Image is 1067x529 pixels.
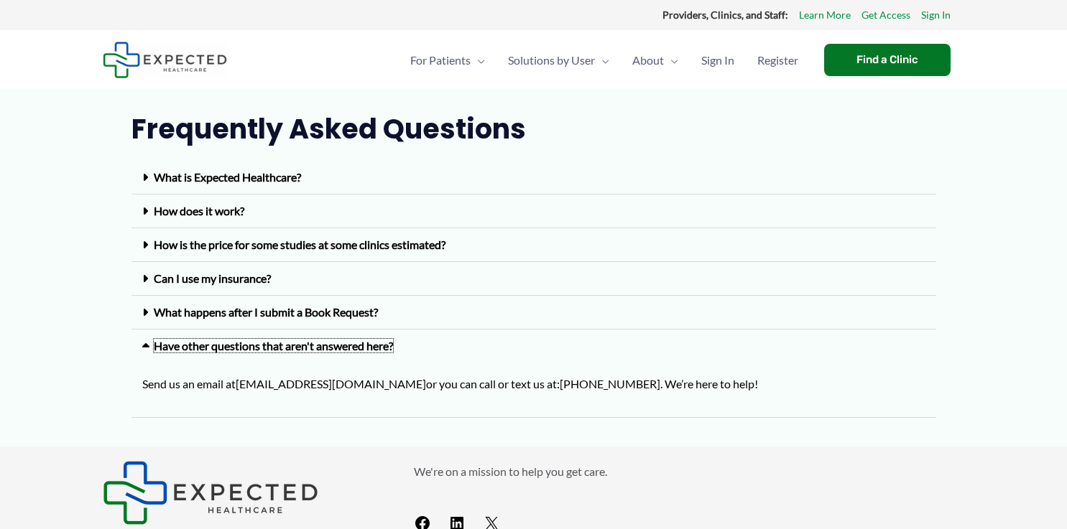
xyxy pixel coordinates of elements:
p: We're on a mission to help you get care. [414,461,965,482]
a: How is the price for some studies at some clinics estimated? [154,238,445,251]
a: Have other questions that aren't answered here? [154,339,393,352]
a: Learn More [799,6,851,24]
a: AboutMenu Toggle [621,35,690,85]
strong: Providers, Clinics, and Staff: [662,9,788,21]
img: Expected Healthcare Logo - side, dark font, small [103,42,227,78]
div: Have other questions that aren't answered here? [131,329,936,362]
span: Sign In [701,35,734,85]
span: For Patients [410,35,471,85]
a: Sign In [690,35,746,85]
div: Can I use my insurance? [131,262,936,296]
img: Expected Healthcare Logo - side, dark font, small [103,461,318,525]
span: [PHONE_NUMBER]‬‬. We’re here to help! [560,377,758,390]
span: Menu Toggle [595,35,609,85]
a: Get Access [862,6,910,24]
span: About [632,35,664,85]
a: Register [746,35,810,85]
a: Solutions by UserMenu Toggle [496,35,621,85]
a: How does it work? [154,204,244,217]
div: Have other questions that aren't answered here? [131,362,936,418]
a: For PatientsMenu Toggle [399,35,496,85]
aside: Footer Widget 1 [103,461,378,525]
a: What is Expected Healthcare? [154,170,301,184]
h2: Frequently Asked Questions [131,111,936,146]
a: Find a Clinic [824,44,951,76]
p: Send us an email at [EMAIL_ADDRESS][DOMAIN_NAME] or you can call or text us at: [142,373,925,395]
span: Menu Toggle [664,35,678,85]
div: How does it work? [131,195,936,228]
div: What is Expected Healthcare? [131,161,936,195]
a: Can I use my insurance? [154,271,271,285]
span: Solutions by User [508,35,595,85]
span: Menu Toggle [471,35,485,85]
a: Sign In [921,6,951,24]
a: What happens after I submit a Book Request? [154,305,378,319]
nav: Primary Site Navigation [399,35,810,85]
div: How is the price for some studies at some clinics estimated? [131,228,936,262]
div: What happens after I submit a Book Request? [131,296,936,329]
span: Register [757,35,798,85]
